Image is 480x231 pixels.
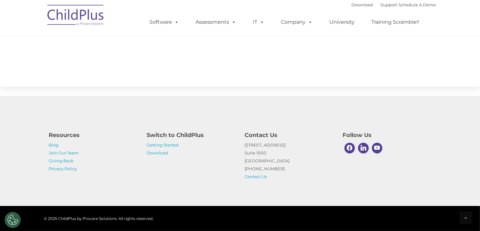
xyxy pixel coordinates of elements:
[323,16,361,28] a: University
[49,150,79,155] a: Join Our Team
[88,42,107,47] span: Last name
[352,2,436,7] font: |
[275,16,319,28] a: Company
[247,16,271,28] a: IT
[343,131,431,140] h4: Follow Us
[49,131,137,140] h4: Resources
[49,158,74,163] a: Giving Back
[44,0,107,32] img: ChildPlus by Procare Solutions
[147,142,179,147] a: Getting Started
[245,131,333,140] h4: Contact Us
[5,212,21,228] button: Cookies Settings
[356,141,370,155] a: Linkedin
[245,174,267,179] a: Contact Us
[49,166,77,171] a: Privacy Policy
[147,150,168,155] a: Download
[49,142,59,147] a: Blog
[143,16,185,28] a: Software
[399,2,436,7] a: Schedule A Demo
[365,16,426,28] a: Training Scramble!!
[190,16,243,28] a: Assessments
[352,2,373,7] a: Download
[245,141,333,181] p: [STREET_ADDRESS] Suite 1000 [GEOGRAPHIC_DATA] [PHONE_NUMBER]
[343,141,357,155] a: Facebook
[44,216,154,221] span: © 2025 ChildPlus by Procare Solutions. All rights reserved.
[381,2,398,7] a: Support
[370,141,384,155] a: Youtube
[88,68,115,72] span: Phone number
[147,131,235,140] h4: Switch to ChildPlus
